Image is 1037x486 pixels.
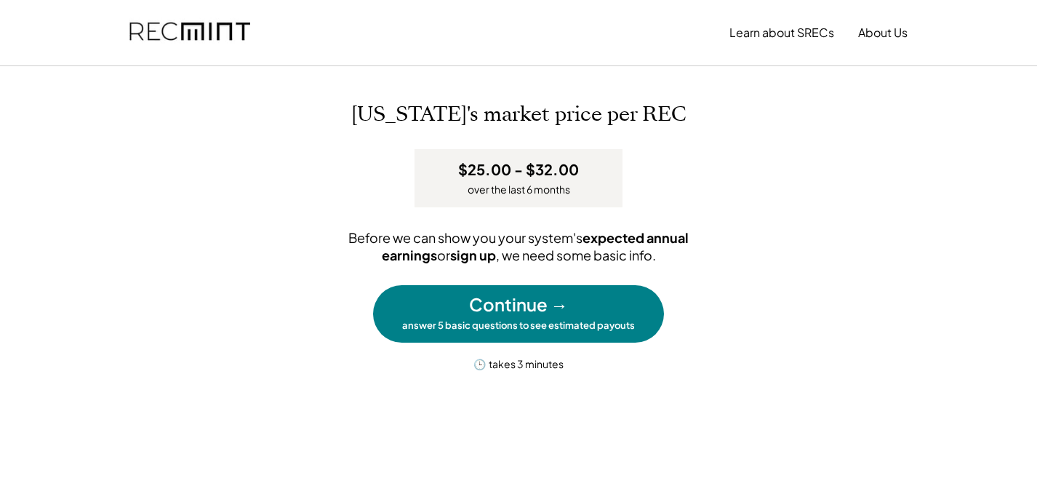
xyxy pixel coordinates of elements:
[450,247,496,263] strong: sign up
[458,160,579,179] h3: $25.00 - $32.00
[858,18,908,47] button: About Us
[206,103,831,127] h2: [US_STATE]'s market price per REC
[402,319,635,332] div: answer 5 basic questions to see estimated payouts
[469,292,568,317] div: Continue →
[473,354,564,372] div: 🕒 takes 3 minutes
[729,18,834,47] button: Learn about SRECs
[468,183,570,197] div: over the last 6 months
[382,229,692,263] strong: expected annual earnings
[129,8,250,57] img: recmint-logotype%403x.png
[300,229,737,263] div: Before we can show you your system's or , we need some basic info.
